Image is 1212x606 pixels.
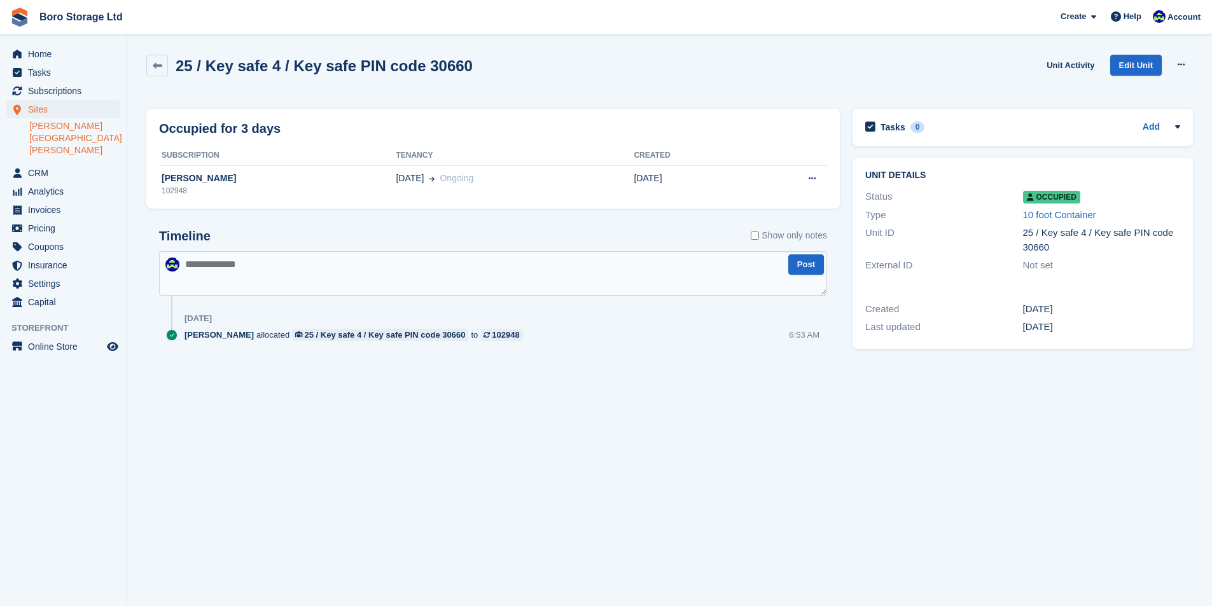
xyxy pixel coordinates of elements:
[751,229,827,242] label: Show only notes
[865,170,1180,181] h2: Unit details
[28,182,104,200] span: Analytics
[159,119,281,138] h2: Occupied for 3 days
[480,329,522,341] a: 102948
[28,275,104,293] span: Settings
[1023,302,1180,317] div: [DATE]
[28,82,104,100] span: Subscriptions
[28,45,104,63] span: Home
[28,164,104,182] span: CRM
[6,164,120,182] a: menu
[28,201,104,219] span: Invoices
[185,313,212,324] div: [DATE]
[440,173,473,183] span: Ongoing
[1023,320,1180,334] div: [DATE]
[6,275,120,293] a: menu
[6,293,120,311] a: menu
[10,8,29,27] img: stora-icon-8386f47178a22dfd0bd8f6a31ec36ba5ce8667c1dd55bd0f319d3a0aa187defe.svg
[28,293,104,311] span: Capital
[159,185,396,196] div: 102948
[28,219,104,237] span: Pricing
[6,45,120,63] a: menu
[865,226,1022,254] div: Unit ID
[29,120,120,156] a: [PERSON_NAME][GEOGRAPHIC_DATA][PERSON_NAME]
[1061,10,1086,23] span: Create
[6,82,120,100] a: menu
[396,146,634,166] th: Tenancy
[751,229,759,242] input: Show only notes
[176,57,473,74] h2: 25 / Key safe 4 / Key safe PIN code 30660
[865,189,1022,204] div: Status
[159,172,396,185] div: [PERSON_NAME]
[1143,120,1160,135] a: Add
[396,172,424,185] span: [DATE]
[865,258,1022,273] div: External ID
[6,64,120,81] a: menu
[28,238,104,256] span: Coupons
[865,302,1022,317] div: Created
[34,6,128,27] a: Boro Storage Ltd
[11,322,127,334] span: Storefront
[1023,258,1180,273] div: Not set
[28,338,104,355] span: Online Store
[1041,55,1099,76] a: Unit Activity
[1023,209,1096,220] a: 10 foot Container
[634,146,745,166] th: Created
[1023,191,1080,203] span: Occupied
[881,121,905,133] h2: Tasks
[185,329,254,341] span: [PERSON_NAME]
[1124,10,1141,23] span: Help
[788,254,824,275] button: Post
[159,146,396,166] th: Subscription
[1023,226,1180,254] div: 25 / Key safe 4 / Key safe PIN code 30660
[1110,55,1162,76] a: Edit Unit
[28,64,104,81] span: Tasks
[634,165,745,203] td: [DATE]
[1153,10,1166,23] img: Tobie Hillier
[28,100,104,118] span: Sites
[305,329,466,341] div: 25 / Key safe 4 / Key safe PIN code 30660
[1167,11,1201,24] span: Account
[6,100,120,118] a: menu
[165,258,179,272] img: Tobie Hillier
[865,208,1022,223] div: Type
[6,256,120,274] a: menu
[6,201,120,219] a: menu
[865,320,1022,334] div: Last updated
[6,182,120,200] a: menu
[292,329,468,341] a: 25 / Key safe 4 / Key safe PIN code 30660
[6,238,120,256] a: menu
[6,219,120,237] a: menu
[105,339,120,354] a: Preview store
[789,329,819,341] div: 6:53 AM
[28,256,104,274] span: Insurance
[185,329,529,341] div: allocated to
[492,329,519,341] div: 102948
[6,338,120,355] a: menu
[159,229,211,244] h2: Timeline
[910,121,925,133] div: 0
